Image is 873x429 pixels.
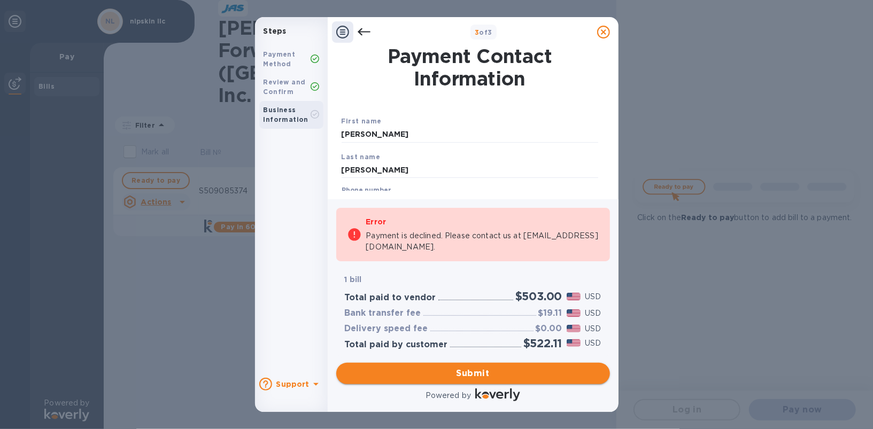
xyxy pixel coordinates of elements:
h3: $0.00 [536,324,562,334]
b: Business Information [264,106,308,123]
span: 3 [475,28,479,36]
label: Phone number [342,188,391,194]
h3: $19.11 [538,308,562,318]
h3: Bank transfer fee [345,308,421,318]
img: USD [567,339,581,347]
p: USD [585,308,601,319]
b: Payment Method [264,50,296,68]
span: Submit [345,367,601,380]
p: USD [585,323,601,334]
h3: Delivery speed fee [345,324,428,334]
p: Payment is declined. Please contact us at [EMAIL_ADDRESS][DOMAIN_NAME]. [366,230,599,253]
b: Support [276,380,310,388]
p: USD [585,291,601,302]
img: USD [567,293,581,300]
p: Powered by [426,390,471,401]
b: of 3 [475,28,492,36]
input: Enter your first name [342,127,598,143]
b: Last name [342,153,381,161]
img: Logo [475,388,520,401]
input: Enter your last name [342,162,598,178]
h2: $503.00 [515,290,562,303]
b: Error [366,217,387,226]
h2: $522.11 [523,337,562,350]
h3: Total paid by customer [345,340,448,350]
p: USD [585,338,601,349]
button: Submit [336,363,610,384]
b: Review and Confirm [264,78,306,96]
img: USD [567,309,581,317]
h3: Total paid to vendor [345,293,436,303]
b: Steps [264,27,287,35]
b: First name [342,117,382,125]
img: USD [567,325,581,332]
h1: Payment Contact Information [342,45,598,90]
b: 1 bill [345,275,362,284]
